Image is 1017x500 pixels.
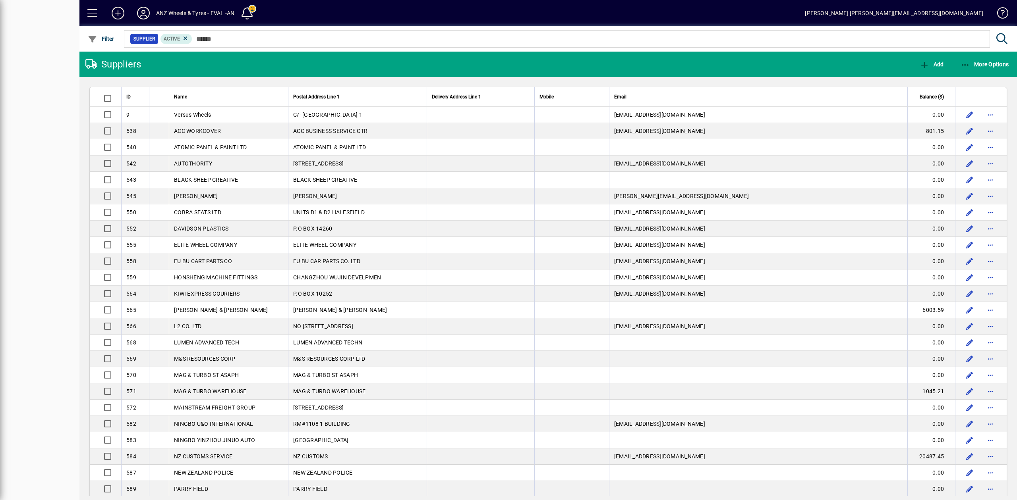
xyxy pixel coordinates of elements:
[126,437,136,443] span: 583
[293,469,353,476] span: NEW ZEALAND POLICE
[432,92,481,101] span: Delivery Address Line 1
[907,188,955,204] td: 0.00
[174,144,247,150] span: ATOMIC PANEL & PAINT LTD
[126,225,136,232] span: 552
[984,125,997,137] button: More options
[293,388,365,394] span: MAG & TURBO WAREHOUSE
[133,35,155,43] span: Supplier
[126,421,136,427] span: 582
[126,372,136,378] span: 570
[961,61,1009,67] span: More Options
[126,323,136,329] span: 566
[907,465,955,481] td: 0.00
[963,320,976,333] button: Edit
[164,36,180,42] span: Active
[174,453,233,460] span: NZ CUSTOMS SERVICE
[174,437,255,443] span: NINGBO YINZHOU JINUO AUTO
[293,209,365,215] span: UNITS D1 & D2 HALESFIELD
[293,112,362,118] span: C/- [GEOGRAPHIC_DATA] 1
[293,92,340,101] span: Postal Address Line 1
[174,160,212,167] span: AUTOTHORITY
[614,160,705,167] span: [EMAIL_ADDRESS][DOMAIN_NAME]
[984,352,997,365] button: More options
[984,108,997,121] button: More options
[907,139,955,156] td: 0.00
[907,416,955,432] td: 0.00
[614,323,705,329] span: [EMAIL_ADDRESS][DOMAIN_NAME]
[174,112,211,118] span: Versus Wheels
[963,125,976,137] button: Edit
[86,32,116,46] button: Filter
[920,61,944,67] span: Add
[614,193,749,199] span: [PERSON_NAME][EMAIL_ADDRESS][DOMAIN_NAME]
[126,92,131,101] span: ID
[174,92,187,101] span: Name
[293,437,348,443] span: [GEOGRAPHIC_DATA]
[984,401,997,414] button: More options
[126,112,130,118] span: 9
[963,206,976,219] button: Edit
[174,274,257,281] span: HONSHENG MACHINE FITTINGS
[907,123,955,139] td: 801.15
[984,450,997,463] button: More options
[126,258,136,264] span: 558
[614,290,705,297] span: [EMAIL_ADDRESS][DOMAIN_NAME]
[174,242,237,248] span: ELITE WHEEL COMPANY
[105,6,131,20] button: Add
[907,302,955,318] td: 6003.59
[293,144,366,150] span: ATOMIC PANEL & PAINT LTD
[160,34,192,44] mat-chip: Activation Status: Active
[984,304,997,316] button: More options
[907,253,955,269] td: 0.00
[293,453,328,460] span: NZ CUSTOMS
[126,388,136,394] span: 571
[963,108,976,121] button: Edit
[174,323,202,329] span: L2 CO. LTD
[126,274,136,281] span: 559
[293,323,353,329] span: NO [STREET_ADDRESS]
[85,58,141,71] div: Suppliers
[984,287,997,300] button: More options
[126,160,136,167] span: 542
[984,238,997,251] button: More options
[959,57,1011,71] button: More Options
[614,274,705,281] span: [EMAIL_ADDRESS][DOMAIN_NAME]
[293,421,350,427] span: RM#1108 1 BUILDING
[805,7,983,19] div: [PERSON_NAME] [PERSON_NAME][EMAIL_ADDRESS][DOMAIN_NAME]
[984,434,997,446] button: More options
[293,128,367,134] span: ACC BUSINESS SERVICE CTR
[293,307,387,313] span: [PERSON_NAME] & [PERSON_NAME]
[126,469,136,476] span: 587
[293,177,357,183] span: BLACK SHEEP CREATIVE
[126,92,144,101] div: ID
[174,209,221,215] span: COBRA SEATS LTD
[984,417,997,430] button: More options
[614,92,626,101] span: Email
[539,92,604,101] div: Mobile
[907,269,955,286] td: 0.00
[126,290,136,297] span: 564
[907,156,955,172] td: 0.00
[963,352,976,365] button: Edit
[614,128,705,134] span: [EMAIL_ADDRESS][DOMAIN_NAME]
[156,7,234,19] div: ANZ Wheels & Tyres - EVAL -AN
[539,92,554,101] span: Mobile
[174,356,236,362] span: M&S RESOURCES CORP
[920,92,944,101] span: Balance ($)
[293,356,365,362] span: M&S RESOURCES CORP LTD
[984,255,997,267] button: More options
[88,36,114,42] span: Filter
[126,453,136,460] span: 584
[293,258,360,264] span: FU BU CAR PARTS CO. LTD
[174,193,218,199] span: [PERSON_NAME]
[963,287,976,300] button: Edit
[293,193,337,199] span: [PERSON_NAME]
[984,320,997,333] button: More options
[907,383,955,400] td: 1045.21
[174,421,253,427] span: NINGBO U&O INTERNATIONAL
[963,450,976,463] button: Edit
[174,177,238,183] span: BLACK SHEEP CREATIVE
[907,351,955,367] td: 0.00
[126,307,136,313] span: 565
[907,318,955,335] td: 0.00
